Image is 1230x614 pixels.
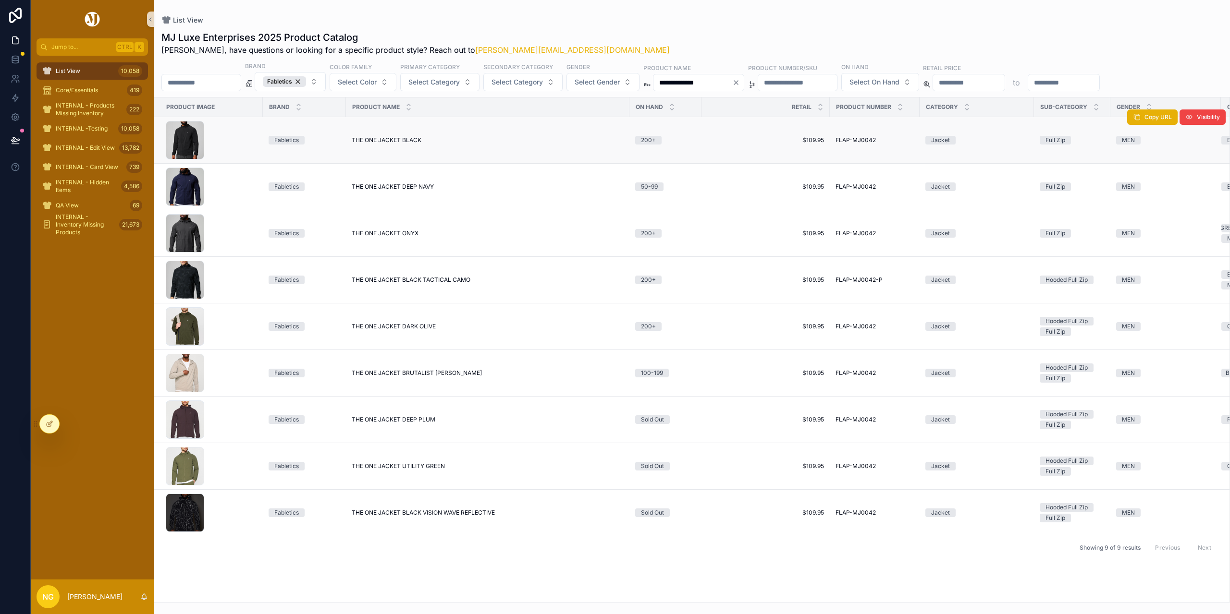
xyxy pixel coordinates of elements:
div: Jacket [931,369,950,377]
a: 200+ [635,322,696,331]
span: THE ONE JACKET DEEP NAVY [352,183,434,191]
a: Fabletics [269,136,340,144]
div: Jacket [931,229,950,238]
span: On Hand [636,103,663,111]
span: Select Color [338,77,377,87]
a: Fabletics [269,322,340,331]
label: Retail Price [923,63,961,72]
span: Sub-Category [1040,103,1087,111]
a: [PERSON_NAME][EMAIL_ADDRESS][DOMAIN_NAME] [475,45,670,55]
a: Fabletics [269,229,340,238]
a: 200+ [635,229,696,238]
div: MEN [1122,462,1135,470]
a: Hooded Full ZipFull Zip [1040,317,1105,336]
a: MEN [1116,462,1215,470]
div: Hooded Full Zip [1045,317,1088,325]
div: MEN [1122,276,1135,284]
a: Jacket [925,369,1028,377]
div: Hooded Full Zip [1045,276,1088,284]
a: Fabletics [269,276,340,284]
div: 10,058 [118,65,142,77]
a: Sold Out [635,508,696,517]
span: FLAP-MJ0042 [836,323,876,330]
span: $109.95 [707,323,824,330]
span: List View [56,67,80,75]
img: App logo [83,12,101,27]
div: MEN [1122,182,1135,191]
a: Sold Out [635,415,696,424]
div: 21,673 [119,219,142,230]
a: Jacket [925,415,1028,424]
div: 100-199 [641,369,663,377]
a: INTERNAL - Inventory Missing Products21,673 [37,216,148,233]
div: Full Zip [1045,514,1065,522]
a: Fabletics [269,415,340,424]
a: Hooded Full ZipFull Zip [1040,457,1105,476]
button: Select Button [566,73,640,91]
a: Full Zip [1040,229,1105,238]
div: MEN [1122,229,1135,238]
a: $109.95 [707,136,824,144]
a: INTERNAL - Card View739 [37,158,148,176]
div: 50-99 [641,182,658,191]
div: Full Zip [1045,467,1065,476]
div: MEN [1122,508,1135,517]
div: MEN [1122,136,1135,144]
span: THE ONE JACKET UTILITY GREEN [352,462,445,470]
div: 69 [130,200,142,211]
a: MEN [1116,508,1215,517]
div: MEN [1122,322,1135,331]
span: Product Name [352,103,400,111]
span: THE ONE JACKET ONYX [352,229,418,237]
a: $109.95 [707,462,824,470]
div: 4,586 [121,181,142,192]
div: 200+ [641,229,656,238]
button: Clear [732,79,744,86]
a: FLAP-MJ0042-P [836,276,914,284]
label: Primary Category [400,62,460,71]
a: Sold Out [635,462,696,470]
div: Hooded Full Zip [1045,363,1088,372]
span: $109.95 [707,369,824,377]
span: NG [42,591,54,602]
span: $109.95 [707,509,824,517]
div: Jacket [931,136,950,144]
a: FLAP-MJ0042 [836,462,914,470]
a: THE ONE JACKET ONYX [352,229,624,237]
a: QA View69 [37,197,148,214]
a: THE ONE JACKET BRUTALIST [PERSON_NAME] [352,369,624,377]
span: INTERNAL - Card View [56,163,118,171]
a: List View [161,15,203,25]
button: Jump to...CtrlK [37,38,148,56]
a: List View10,058 [37,62,148,80]
div: Fabletics [274,369,299,377]
div: Full Zip [1045,421,1065,429]
label: On Hand [841,62,869,71]
div: 10,058 [118,123,142,134]
a: THE ONE JACKET BLACK [352,136,624,144]
a: 50-99 [635,182,696,191]
div: Full Zip [1045,136,1065,144]
a: $109.95 [707,276,824,284]
a: FLAP-MJ0042 [836,323,914,330]
span: Ctrl [116,42,134,52]
a: MEN [1116,136,1215,144]
a: FLAP-MJ0042 [836,369,914,377]
span: Gender [1117,103,1140,111]
span: FLAP-MJ0042 [836,369,876,377]
span: QA View [56,202,79,209]
button: Select Button [400,73,480,91]
a: Fabletics [269,462,340,470]
span: INTERNAL - Inventory Missing Products [56,213,115,236]
span: THE ONE JACKET DARK OLIVE [352,323,436,330]
div: Fabletics [274,229,299,238]
div: Sold Out [641,508,664,517]
div: Hooded Full Zip [1045,457,1088,465]
a: Jacket [925,229,1028,238]
div: Hooded Full Zip [1045,503,1088,512]
span: INTERNAL -Testing [56,125,108,132]
span: FLAP-MJ0042 [836,462,876,470]
span: K [135,43,143,51]
span: Category [926,103,958,111]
